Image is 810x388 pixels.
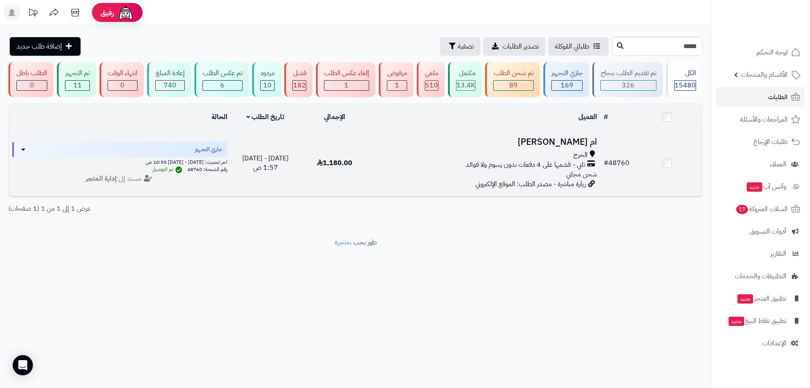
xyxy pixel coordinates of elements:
a: مكتمل 13.4K [446,62,483,97]
a: تحديثات المنصة [22,4,43,23]
span: رقم الشحنة: 48760 [187,166,227,173]
div: الطلب باطل [16,68,47,78]
div: 169 [552,81,582,90]
a: وآتس آبجديد [716,176,805,197]
a: جاري التجهيز 169 [542,62,591,97]
span: تطبيق نقاط البيع [728,315,786,327]
strong: إدارة المتجر [86,174,116,184]
span: 326 [622,80,634,90]
h3: ام [PERSON_NAME] [373,137,597,147]
div: مسند إلى: [6,174,234,184]
div: ملغي [425,68,438,78]
span: 89 [509,80,518,90]
span: 1 [344,80,348,90]
span: 17 [736,205,748,214]
a: متجرة [335,237,350,247]
a: الحالة [211,112,227,122]
div: 182 [293,81,305,90]
span: التطبيقات والخدمات [735,270,786,282]
a: إلغاء عكس الطلب 1 [314,62,377,97]
span: 13.4K [456,80,475,90]
div: فشل [292,68,306,78]
span: جديد [729,317,744,326]
div: 11 [65,81,89,90]
div: 740 [156,81,184,90]
img: ai-face.png [117,4,134,21]
a: المراجعات والأسئلة [716,109,805,130]
a: تاريخ الطلب [246,112,285,122]
span: المراجعات والأسئلة [740,114,788,125]
div: الكل [674,68,696,78]
div: مرفوض [387,68,407,78]
span: 740 [164,80,176,90]
div: انتهاء الوقت [108,68,138,78]
span: زيارة مباشرة - مصدر الطلب: الموقع الإلكتروني [475,179,586,189]
a: السلات المتروكة17 [716,199,805,219]
div: 6 [203,81,242,90]
span: [DATE] - [DATE] 1:57 ص [242,153,289,173]
div: إعادة المبلغ [155,68,184,78]
span: أدوات التسويق [750,225,786,237]
span: جاري التجهيز [195,145,222,154]
span: التقارير [770,248,786,260]
span: تصدير الطلبات [502,41,539,52]
a: التطبيقات والخدمات [716,266,805,286]
span: جديد [737,294,753,304]
div: 1 [387,81,406,90]
div: 10 [261,81,274,90]
a: الطلبات [716,87,805,107]
span: تصفية [458,41,474,52]
a: طلباتي المُوكلة [548,37,609,56]
div: 89 [494,81,533,90]
a: تصدير الطلبات [483,37,545,56]
a: تم شحن الطلب 89 [483,62,541,97]
div: تم تقديم الطلب بنجاح [600,68,656,78]
div: جاري التجهيز [551,68,583,78]
span: الخرج [573,150,588,160]
span: تطبيق المتجر [737,293,786,304]
a: الإعدادات [716,333,805,353]
div: 0 [108,81,137,90]
span: 15480 [675,80,696,90]
span: 1,180.00 [317,158,352,168]
div: 510 [425,81,438,90]
span: 6 [220,80,224,90]
span: 0 [120,80,124,90]
a: تم التجهيز 11 [55,62,97,97]
div: 1 [324,81,369,90]
span: طلباتي المُوكلة [555,41,589,52]
span: الأقسام والمنتجات [741,69,788,81]
a: تم عكس الطلب 6 [193,62,251,97]
span: إضافة طلب جديد [16,41,62,52]
div: تم التجهيز [65,68,89,78]
a: لوحة التحكم [716,42,805,62]
a: الكل15480 [664,62,704,97]
a: انتهاء الوقت 0 [98,62,146,97]
a: مردود 10 [251,62,283,97]
a: مرفوض 1 [377,62,415,97]
span: العملاء [770,158,786,170]
a: #48760 [604,158,629,168]
div: 13435 [456,81,475,90]
span: تم التوصيل [152,166,184,173]
span: لوحة التحكم [756,46,788,58]
span: الطلبات [768,91,788,103]
span: 1 [395,80,399,90]
a: إعادة المبلغ 740 [146,62,192,97]
a: # [604,112,608,122]
a: تطبيق نقاط البيعجديد [716,311,805,331]
span: تابي - قسّمها على 4 دفعات بدون رسوم ولا فوائد [466,160,585,170]
a: ملغي 510 [415,62,446,97]
div: مكتمل [456,68,475,78]
span: رفيق [100,8,114,18]
a: الإجمالي [324,112,345,122]
a: تم تقديم الطلب بنجاح 326 [591,62,664,97]
a: الطلب باطل 0 [7,62,55,97]
div: عرض 1 إلى 1 من 1 (1 صفحات) [2,204,356,214]
a: التقارير [716,244,805,264]
a: فشل 182 [283,62,314,97]
span: طلبات الإرجاع [753,136,788,148]
a: طلبات الإرجاع [716,132,805,152]
a: العملاء [716,154,805,174]
div: مردود [260,68,275,78]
